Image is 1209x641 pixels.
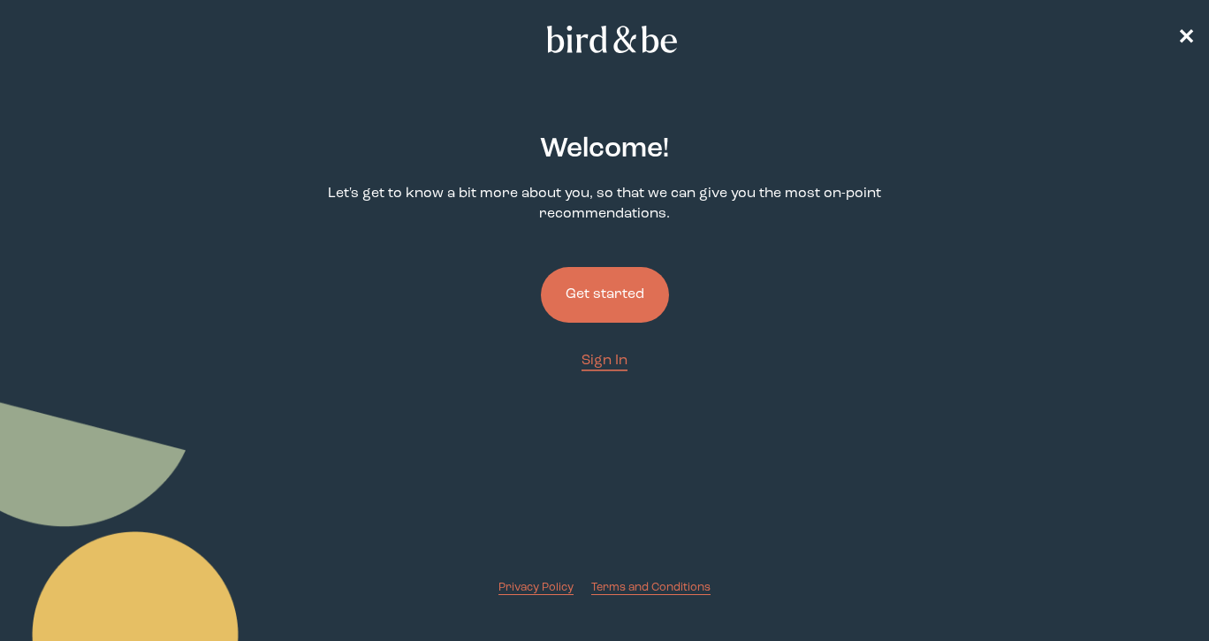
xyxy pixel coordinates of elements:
[582,351,627,371] a: Sign In
[541,239,669,351] a: Get started
[591,582,711,593] span: Terms and Conditions
[498,582,574,593] span: Privacy Policy
[582,354,627,368] span: Sign In
[540,129,669,170] h2: Welcome !
[1177,28,1195,50] span: ✕
[541,267,669,323] button: Get started
[498,579,574,596] a: Privacy Policy
[1121,558,1191,623] iframe: Gorgias live chat messenger
[591,579,711,596] a: Terms and Conditions
[316,184,893,225] p: Let's get to know a bit more about you, so that we can give you the most on-point recommendations.
[1177,24,1195,55] a: ✕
